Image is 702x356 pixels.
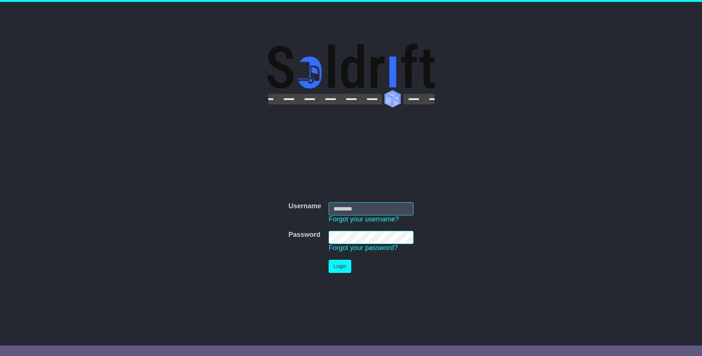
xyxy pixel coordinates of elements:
img: Soldrift Pty Ltd [267,44,435,108]
a: Forgot your username? [329,215,399,223]
label: Password [288,231,320,239]
button: Login [329,260,351,273]
a: Forgot your password? [329,244,398,251]
label: Username [288,202,321,211]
